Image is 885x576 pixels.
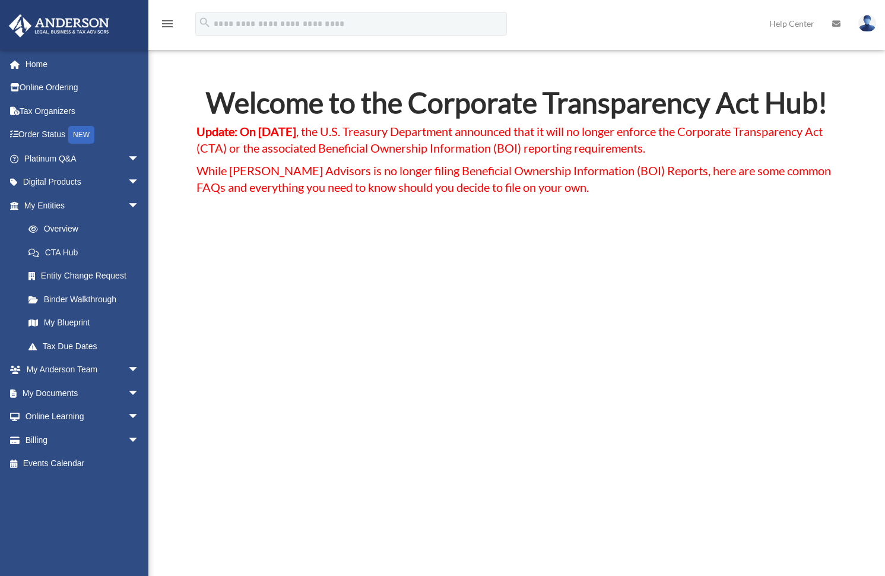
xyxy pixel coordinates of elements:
[160,17,175,31] i: menu
[8,452,157,476] a: Events Calendar
[128,428,151,452] span: arrow_drop_down
[196,163,831,194] span: While [PERSON_NAME] Advisors is no longer filing Beneficial Ownership Information (BOI) Reports, ...
[8,52,157,76] a: Home
[128,170,151,195] span: arrow_drop_down
[8,358,157,382] a: My Anderson Teamarrow_drop_down
[128,194,151,218] span: arrow_drop_down
[68,126,94,144] div: NEW
[8,147,157,170] a: Platinum Q&Aarrow_drop_down
[128,405,151,429] span: arrow_drop_down
[196,124,296,138] strong: Update: On [DATE]
[128,147,151,171] span: arrow_drop_down
[8,194,157,217] a: My Entitiesarrow_drop_down
[198,16,211,29] i: search
[8,99,157,123] a: Tax Organizers
[8,405,157,429] a: Online Learningarrow_drop_down
[858,15,876,32] img: User Pic
[160,21,175,31] a: menu
[17,287,157,311] a: Binder Walkthrough
[17,334,157,358] a: Tax Due Dates
[8,76,157,100] a: Online Ordering
[261,219,773,508] iframe: Corporate Transparency Act Shocker: Treasury Announces Major Updates!
[196,88,838,123] h2: Welcome to the Corporate Transparency Act Hub!
[128,358,151,382] span: arrow_drop_down
[5,14,113,37] img: Anderson Advisors Platinum Portal
[17,217,157,241] a: Overview
[8,381,157,405] a: My Documentsarrow_drop_down
[8,170,157,194] a: Digital Productsarrow_drop_down
[128,381,151,406] span: arrow_drop_down
[8,123,157,147] a: Order StatusNEW
[17,240,151,264] a: CTA Hub
[17,264,157,288] a: Entity Change Request
[8,428,157,452] a: Billingarrow_drop_down
[196,124,823,155] span: , the U.S. Treasury Department announced that it will no longer enforce the Corporate Transparenc...
[17,311,157,335] a: My Blueprint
